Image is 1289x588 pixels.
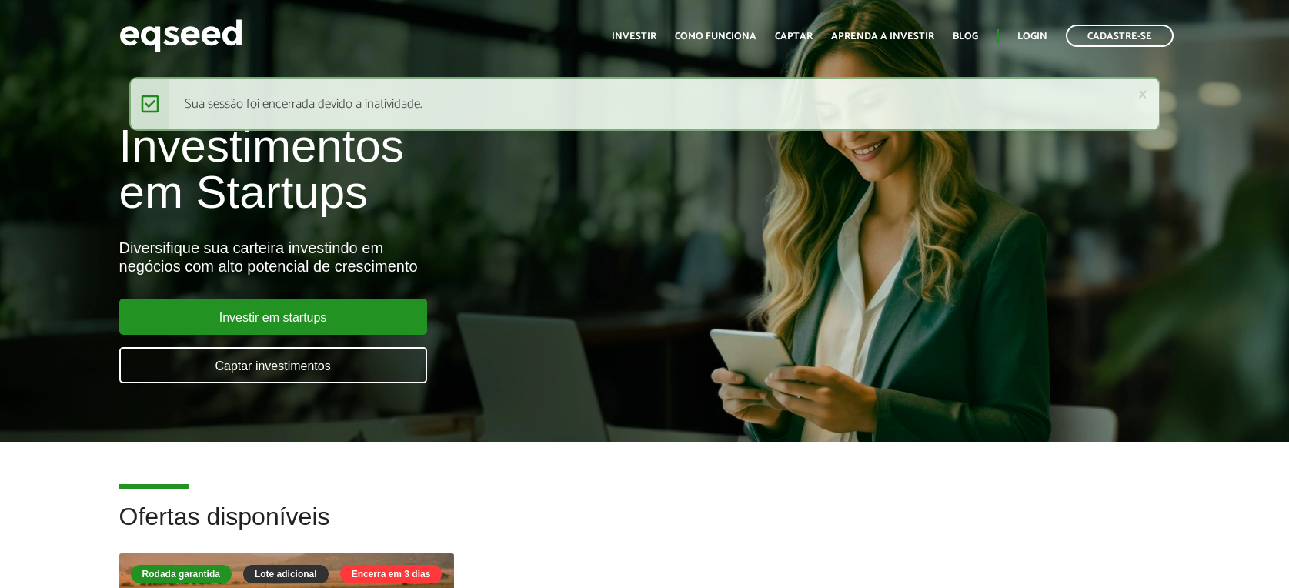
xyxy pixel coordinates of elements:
div: Diversifique sua carteira investindo em negócios com alto potencial de crescimento [119,239,741,276]
a: Login [1017,32,1047,42]
div: Rodada garantida [131,565,232,583]
a: Investir em startups [119,299,427,335]
a: Cadastre-se [1066,25,1174,47]
a: Captar investimentos [119,347,427,383]
h2: Ofertas disponíveis [119,503,1170,553]
a: Como funciona [675,32,756,42]
img: EqSeed [119,15,242,56]
div: Encerra em 3 dias [340,565,442,583]
div: Lote adicional [243,565,329,583]
a: Investir [612,32,656,42]
a: Blog [953,32,978,42]
a: Captar [775,32,813,42]
a: × [1138,86,1147,102]
h1: Investimentos em Startups [119,123,741,215]
div: Sua sessão foi encerrada devido a inatividade. [129,77,1160,131]
a: Aprenda a investir [831,32,934,42]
